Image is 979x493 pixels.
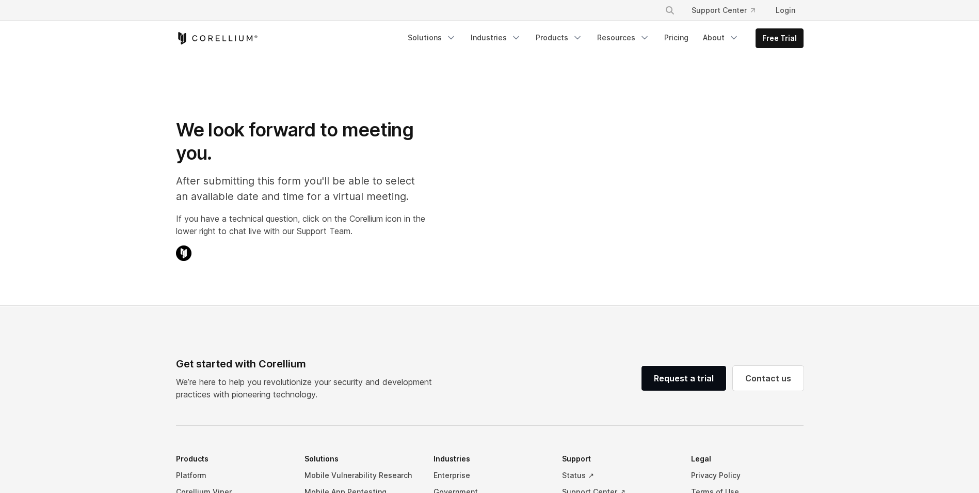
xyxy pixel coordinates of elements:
[176,118,425,165] h1: We look forward to meeting you.
[591,28,656,47] a: Resources
[402,28,462,47] a: Solutions
[652,1,804,20] div: Navigation Menu
[641,366,726,391] a: Request a trial
[176,212,425,237] p: If you have a technical question, click on the Corellium icon in the lower right to chat live wit...
[176,173,425,204] p: After submitting this form you'll be able to select an available date and time for a virtual meet...
[683,1,763,20] a: Support Center
[697,28,745,47] a: About
[661,1,679,20] button: Search
[176,376,440,400] p: We’re here to help you revolutionize your security and development practices with pioneering tech...
[691,467,804,484] a: Privacy Policy
[756,29,803,48] a: Free Trial
[464,28,527,47] a: Industries
[562,467,675,484] a: Status ↗
[176,245,191,261] img: Corellium Chat Icon
[529,28,589,47] a: Products
[733,366,804,391] a: Contact us
[434,467,546,484] a: Enterprise
[176,467,288,484] a: Platform
[304,467,417,484] a: Mobile Vulnerability Research
[402,28,804,48] div: Navigation Menu
[767,1,804,20] a: Login
[658,28,695,47] a: Pricing
[176,356,440,372] div: Get started with Corellium
[176,32,258,44] a: Corellium Home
